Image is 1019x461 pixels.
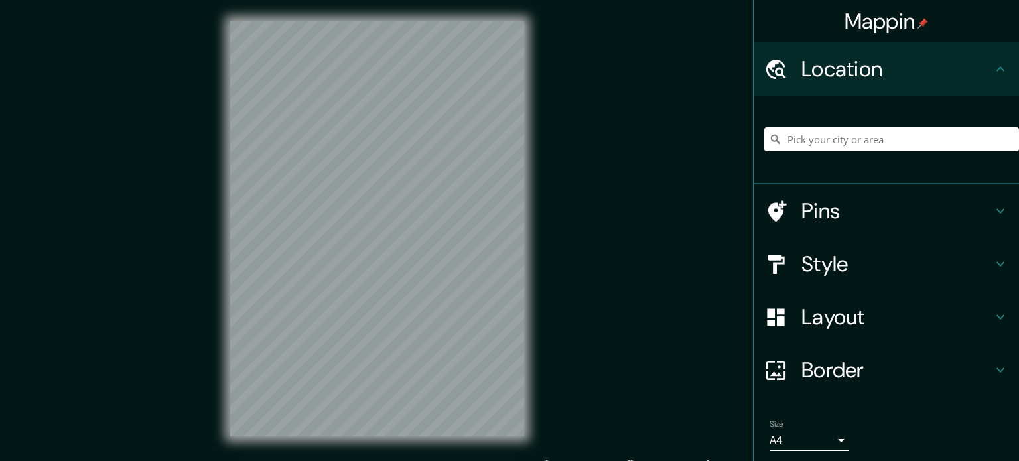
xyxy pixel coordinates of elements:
[770,419,783,430] label: Size
[230,21,524,436] canvas: Map
[754,291,1019,344] div: Layout
[764,127,1019,151] input: Pick your city or area
[801,198,992,224] h4: Pins
[801,304,992,330] h4: Layout
[801,251,992,277] h4: Style
[801,357,992,383] h4: Border
[801,56,992,82] h4: Location
[770,430,849,451] div: A4
[917,18,928,29] img: pin-icon.png
[754,42,1019,96] div: Location
[754,184,1019,237] div: Pins
[754,237,1019,291] div: Style
[845,8,929,34] h4: Mappin
[754,344,1019,397] div: Border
